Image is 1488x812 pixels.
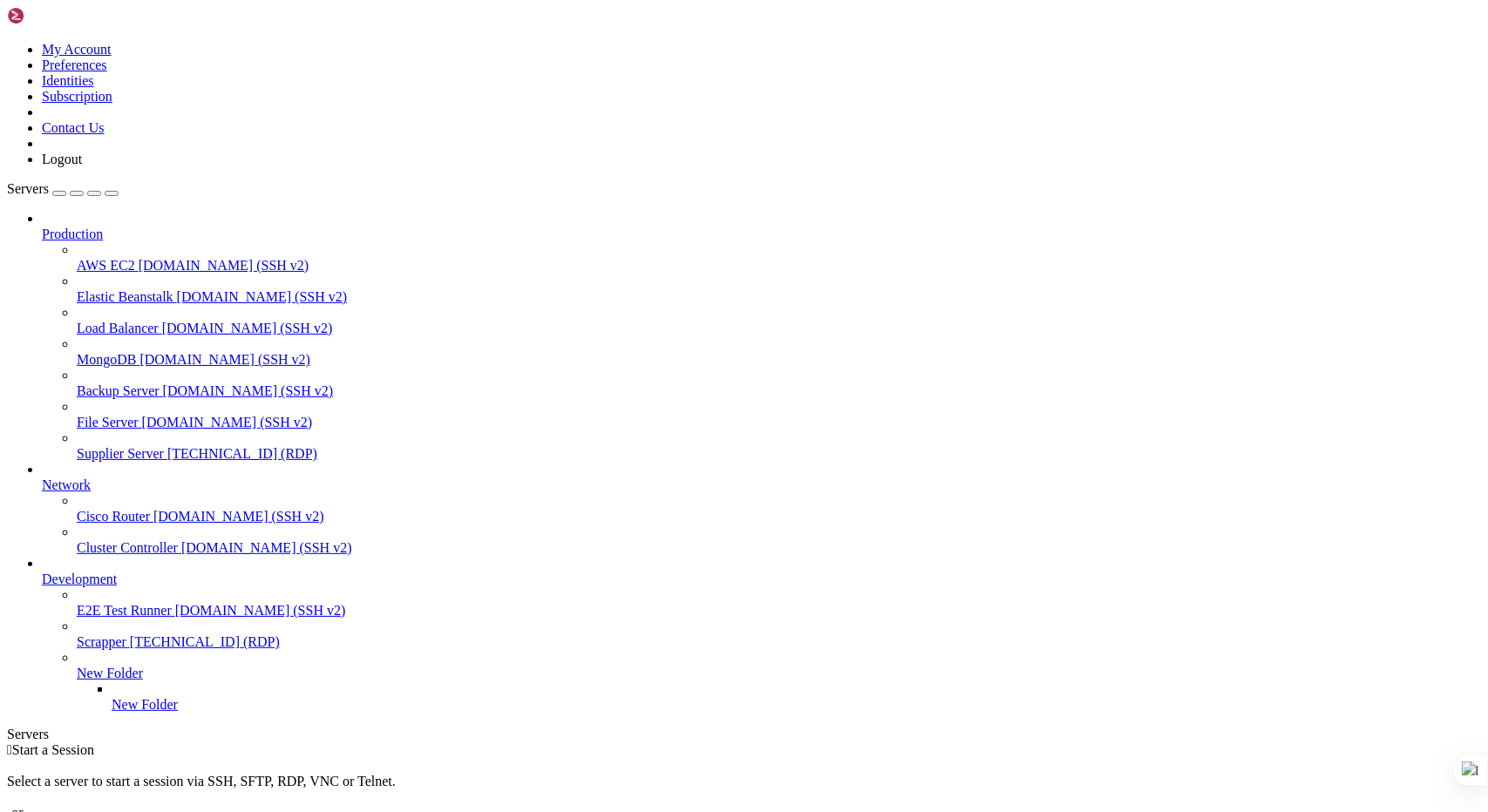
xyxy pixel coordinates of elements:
li: Development [42,556,1481,713]
span: [DOMAIN_NAME] (SSH v2) [181,540,352,555]
li: Cluster Controller [DOMAIN_NAME] (SSH v2) [77,524,1481,556]
div: Servers [7,727,1481,742]
a: Backup Server [DOMAIN_NAME] (SSH v2) [77,383,1481,399]
span: [DOMAIN_NAME] (SSH v2) [162,321,333,335]
li: New Folder [77,650,1481,713]
li: New Folder [112,681,1481,713]
li: Network [42,462,1481,556]
span: Servers [7,181,49,196]
a: New Folder [77,666,1481,681]
span: MongoDB [77,352,136,367]
span: [TECHNICAL_ID] (RDP) [167,446,317,461]
li: Production [42,211,1481,462]
span: Supplier Server [77,446,164,461]
a: File Server [DOMAIN_NAME] (SSH v2) [77,415,1481,430]
a: E2E Test Runner [DOMAIN_NAME] (SSH v2) [77,603,1481,619]
li: Backup Server [DOMAIN_NAME] (SSH v2) [77,368,1481,399]
li: Supplier Server [TECHNICAL_ID] (RDP) [77,430,1481,462]
li: Cisco Router [DOMAIN_NAME] (SSH v2) [77,493,1481,524]
span: [DOMAIN_NAME] (SSH v2) [153,509,324,524]
span: [DOMAIN_NAME] (SSH v2) [175,603,346,618]
li: File Server [DOMAIN_NAME] (SSH v2) [77,399,1481,430]
a: My Account [42,42,112,57]
a: Preferences [42,58,107,72]
li: Load Balancer [DOMAIN_NAME] (SSH v2) [77,305,1481,336]
a: Contact Us [42,120,105,135]
a: Cluster Controller [DOMAIN_NAME] (SSH v2) [77,540,1481,556]
span: [DOMAIN_NAME] (SSH v2) [177,289,348,304]
span: [DOMAIN_NAME] (SSH v2) [142,415,313,430]
img: Shellngn [7,7,107,24]
span: Load Balancer [77,321,159,335]
span: Elastic Beanstalk [77,289,173,304]
a: Network [42,477,1481,493]
a: Elastic Beanstalk [DOMAIN_NAME] (SSH v2) [77,289,1481,305]
span: E2E Test Runner [77,603,172,618]
span: Backup Server [77,383,160,398]
a: Load Balancer [DOMAIN_NAME] (SSH v2) [77,321,1481,336]
li: Elastic Beanstalk [DOMAIN_NAME] (SSH v2) [77,274,1481,305]
a: Development [42,572,1481,587]
a: MongoDB [DOMAIN_NAME] (SSH v2) [77,352,1481,368]
span: Network [42,477,91,492]
a: Scrapper [TECHNICAL_ID] (RDP) [77,634,1481,650]
span: AWS EC2 [77,258,135,273]
a: New Folder [112,697,1481,713]
a: Subscription [42,89,112,104]
a: Production [42,227,1481,242]
span: Cluster Controller [77,540,178,555]
span: [DOMAIN_NAME] (SSH v2) [139,352,310,367]
span: Production [42,227,103,241]
span: New Folder [77,666,143,680]
span: [TECHNICAL_ID] (RDP) [130,634,280,649]
li: E2E Test Runner [DOMAIN_NAME] (SSH v2) [77,587,1481,619]
span: [DOMAIN_NAME] (SSH v2) [163,383,334,398]
li: AWS EC2 [DOMAIN_NAME] (SSH v2) [77,242,1481,274]
a: Servers [7,181,119,196]
span:  [7,742,12,757]
a: Supplier Server [TECHNICAL_ID] (RDP) [77,446,1481,462]
span: Cisco Router [77,509,150,524]
span: Development [42,572,117,586]
a: Cisco Router [DOMAIN_NAME] (SSH v2) [77,509,1481,524]
li: Scrapper [TECHNICAL_ID] (RDP) [77,619,1481,650]
span: New Folder [112,697,178,712]
a: AWS EC2 [DOMAIN_NAME] (SSH v2) [77,258,1481,274]
li: MongoDB [DOMAIN_NAME] (SSH v2) [77,336,1481,368]
span: File Server [77,415,139,430]
span: Start a Session [12,742,94,757]
span: Scrapper [77,634,126,649]
a: Logout [42,152,82,166]
span: [DOMAIN_NAME] (SSH v2) [139,258,309,273]
a: Identities [42,73,94,88]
